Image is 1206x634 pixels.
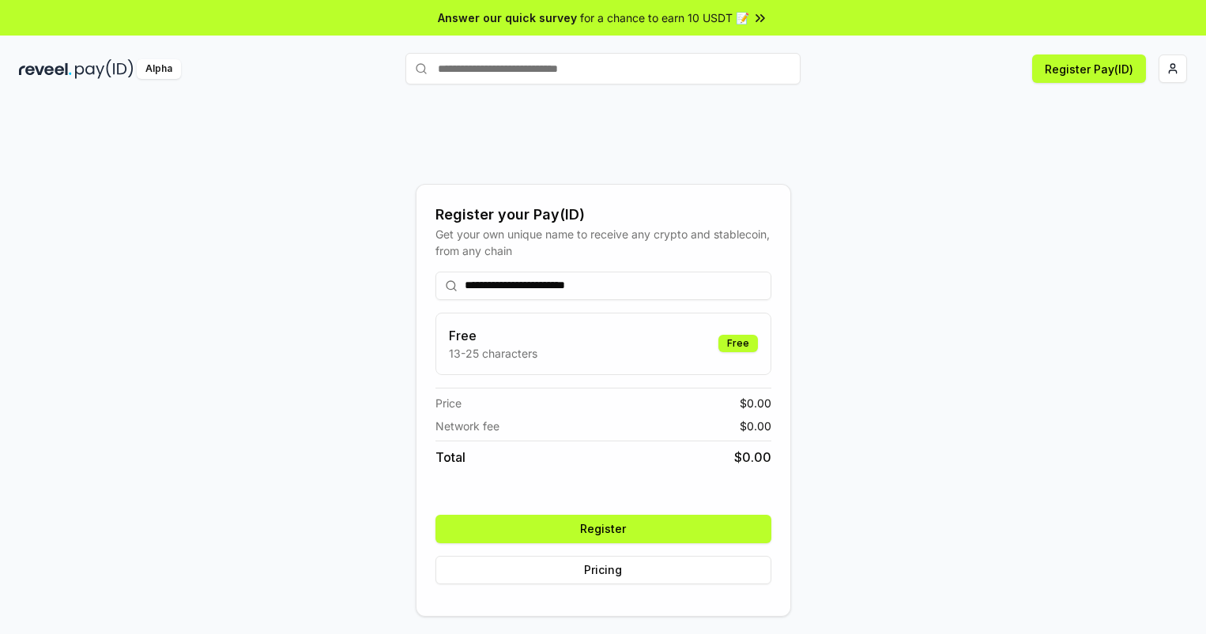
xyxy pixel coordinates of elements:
[435,395,462,411] span: Price
[435,448,465,467] span: Total
[137,59,181,79] div: Alpha
[19,59,72,79] img: reveel_dark
[1032,54,1146,83] button: Register Pay(ID)
[734,448,771,467] span: $ 0.00
[435,226,771,259] div: Get your own unique name to receive any crypto and stablecoin, from any chain
[435,515,771,543] button: Register
[449,326,537,345] h3: Free
[449,345,537,362] p: 13-25 characters
[740,395,771,411] span: $ 0.00
[740,418,771,434] span: $ 0.00
[435,204,771,226] div: Register your Pay(ID)
[718,335,758,352] div: Free
[438,9,577,26] span: Answer our quick survey
[580,9,749,26] span: for a chance to earn 10 USDT 📝
[75,59,134,79] img: pay_id
[435,418,499,434] span: Network fee
[435,556,771,584] button: Pricing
